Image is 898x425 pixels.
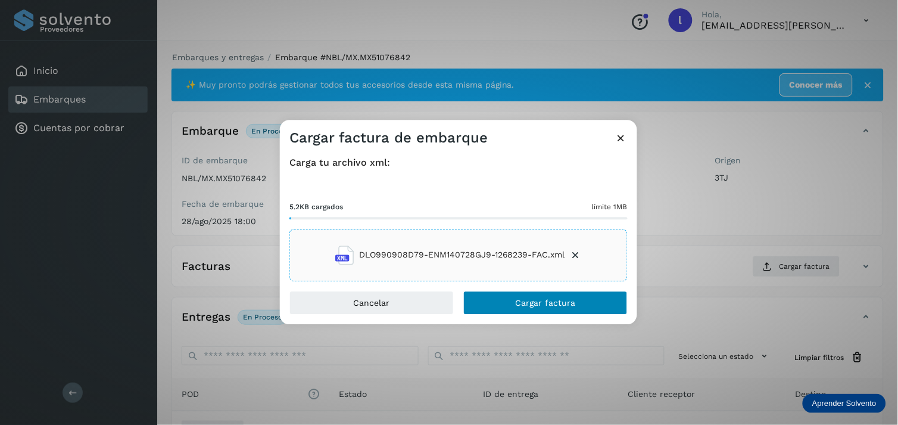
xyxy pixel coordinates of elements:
span: límite 1MB [592,201,628,212]
span: 5.2KB cargados [289,201,343,212]
div: Aprender Solvento [803,394,886,413]
button: Cancelar [289,291,454,315]
p: Aprender Solvento [812,399,877,408]
span: Cargar factura [516,299,576,307]
h3: Cargar factura de embarque [289,129,488,147]
span: DLO990908D79-ENM140728GJ9-1268239-FAC.xml [359,249,565,262]
button: Cargar factura [463,291,628,315]
h4: Carga tu archivo xml: [289,157,628,168]
span: Cancelar [354,299,390,307]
